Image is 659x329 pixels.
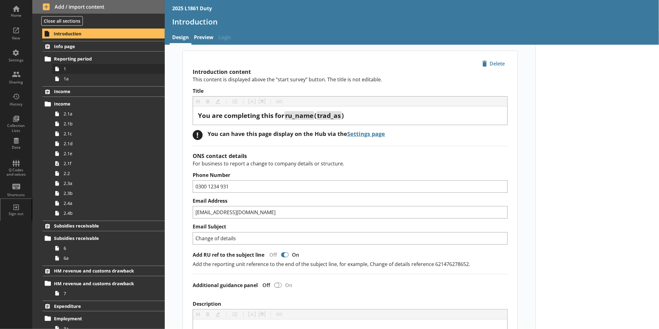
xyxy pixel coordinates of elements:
label: Add RU ref to the subject line [193,252,265,258]
span: Add / import content [43,3,155,10]
a: 2.4b [52,208,165,218]
li: IncomeIncome2.1a2.1b2.1c2.1d2.1e2.1f2.22.3a2.3b2.4a2.4b [32,86,165,218]
a: Preview [191,31,216,45]
span: Subsidies receivable [54,235,142,241]
span: 2.2 [64,170,145,176]
li: Reporting period11a [45,54,165,84]
span: 1 [64,66,145,72]
span: ( [314,111,316,120]
div: You can have this page display on the Hub via the [208,130,385,137]
span: Income [54,101,142,107]
span: You are completing this for [198,111,285,120]
span: ) [342,111,344,120]
label: Phone Number [193,172,508,178]
div: Sharing [5,80,27,85]
span: 7 [64,291,145,296]
span: 2.1c [64,131,145,137]
a: Settings page [347,130,385,137]
span: HM revenue and customs drawback [54,268,142,274]
a: Income [43,86,165,97]
a: Design [170,31,191,45]
div: ! [193,130,203,140]
a: 1a [52,74,165,84]
a: Expenditure [43,301,165,311]
a: 2.4a [52,198,165,208]
div: Off [258,282,273,289]
a: 2.3b [52,188,165,198]
a: Employment [43,313,165,323]
label: Additional guidance panel [193,282,258,289]
div: Shortcuts [5,192,27,197]
span: 6 [64,245,145,251]
span: 2.1b [64,121,145,127]
span: 2.1e [64,151,145,156]
li: Income2.1a2.1b2.1c2.1d2.1e2.1f2.22.3a2.3b2.4a2.4b [45,99,165,218]
a: HM revenue and customs drawback [43,266,165,276]
span: 2.1d [64,141,145,146]
a: 1 [52,64,165,74]
h2: Introduction content [193,68,508,75]
p: Add the reporting unit reference to the end of the subject line, for example, Change of details r... [193,261,508,268]
p: This content is displayed above the “start survey” button. The title is not editable. [193,76,508,83]
span: 2.4a [64,200,145,206]
p: For business to report a change to company details or structure. [193,160,508,167]
span: HM revenue and customs drawback [54,281,142,286]
span: Income [54,88,142,94]
span: 1a [64,76,145,82]
span: 2.1a [64,111,145,117]
div: History [5,102,27,107]
span: Reporting period [54,56,142,62]
li: Subsidies receivableSubsidies receivable66a [32,221,165,263]
span: Delete [480,59,507,69]
a: 6a [52,253,165,263]
li: HM revenue and customs drawback7 [45,278,165,298]
a: 2.1f [52,159,165,169]
span: Introduction [54,31,142,37]
a: 2.1c [52,129,165,139]
span: 2.1f [64,160,145,166]
h1: Introduction [172,17,652,26]
a: 6 [52,243,165,253]
div: Off [265,251,280,258]
a: Subsidies receivable [43,233,165,243]
span: trad_as [317,111,341,120]
a: 2.1e [52,149,165,159]
h2: ONS contact details [193,152,508,160]
span: Logic [216,31,234,45]
span: ru_name [285,111,313,120]
a: Reporting period [43,54,165,64]
div: Q Codes and values [5,168,27,177]
div: On [283,282,298,289]
span: 6a [64,255,145,261]
div: Title [198,111,503,120]
a: 2.1a [52,109,165,119]
a: 2.3a [52,178,165,188]
button: Delete [479,58,508,69]
span: Expenditure [54,303,142,309]
a: Info page [43,41,165,52]
label: Description [193,301,508,307]
div: Collection Lists [5,123,27,133]
div: On [290,251,304,258]
span: 2.3a [64,180,145,186]
a: 2.1b [52,119,165,129]
li: Subsidies receivable66a [45,233,165,263]
a: Introduction [42,29,165,38]
a: Subsidies receivable [43,221,165,231]
span: 2.3b [64,190,145,196]
label: Email Address [193,198,508,204]
div: Settings [5,58,27,63]
div: Data [5,145,27,150]
div: Home [5,13,27,18]
div: Sign out [5,211,27,216]
div: 2025 L1861 Duty [172,5,212,12]
a: 2.1d [52,139,165,149]
span: Info page [54,43,142,49]
a: Income [43,99,165,109]
span: 2.4b [64,210,145,216]
li: HM revenue and customs drawbackHM revenue and customs drawback7 [32,266,165,298]
a: 2.2 [52,169,165,178]
li: Info pageReporting period11a [32,41,165,83]
div: View [5,36,27,41]
a: 7 [52,288,165,298]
